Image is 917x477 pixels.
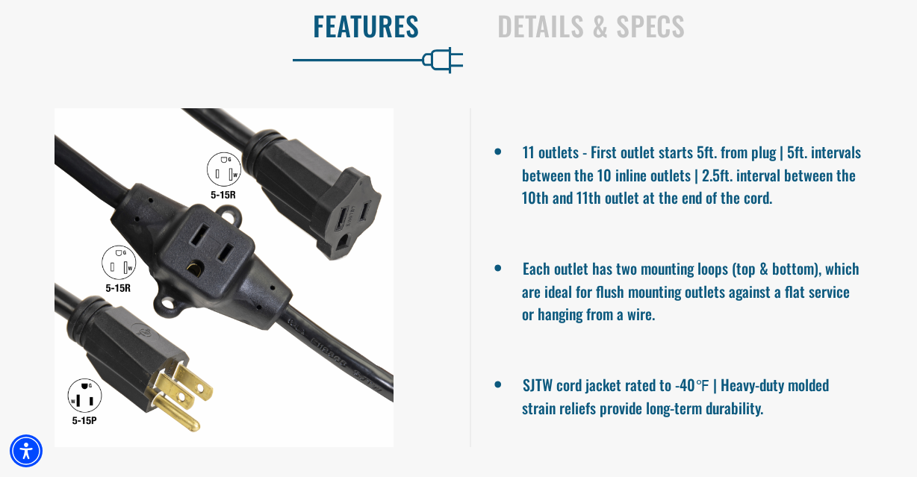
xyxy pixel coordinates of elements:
div: Accessibility Menu [10,434,43,467]
li: Each outlet has two mounting loops (top & bottom), which are ideal for flush mounting outlets aga... [522,253,865,325]
h2: Features [31,10,420,41]
li: 11 outlets - First outlet starts 5ft. from plug | 5ft. intervals between the 10 inline outlets | ... [522,137,865,208]
h2: Details & Specs [497,10,886,41]
li: SJTW cord jacket rated to -40℉ | Heavy-duty molded strain reliefs provide long-term durability. [522,370,865,419]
